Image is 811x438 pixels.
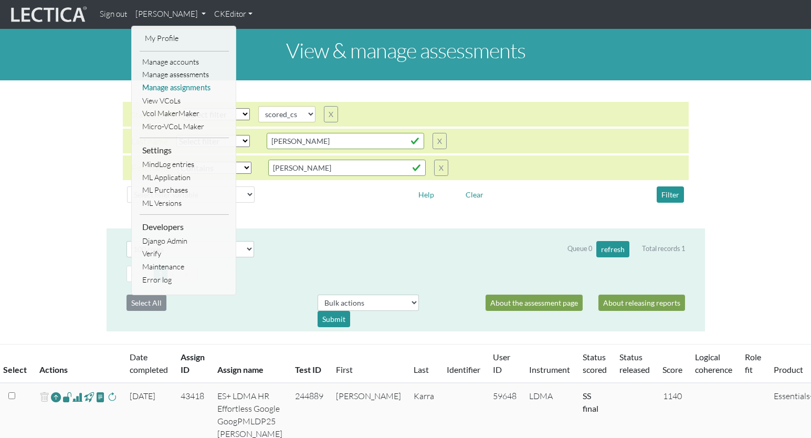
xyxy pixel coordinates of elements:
a: About releasing reports [598,295,685,311]
ul: Pagination [127,266,685,282]
a: Last [414,364,429,374]
a: Verify [140,247,229,260]
th: Test ID [289,345,330,383]
button: X [433,133,447,149]
span: delete [39,390,49,405]
a: Status scored [583,352,607,374]
a: Error log [140,274,229,287]
span: rescore [107,391,117,403]
a: View VCoLs [140,95,229,108]
span: view [62,391,72,403]
a: Role fit [745,352,761,374]
a: Maintenance [140,260,229,274]
th: Assign name [211,345,289,383]
a: Product [774,364,803,374]
button: X [324,106,338,122]
span: view [84,391,94,403]
a: [PERSON_NAME] [131,4,210,25]
a: Instrument [529,364,570,374]
a: ML Application [140,171,229,184]
a: Micro-VCoL Maker [140,120,229,133]
th: Assign ID [174,345,211,383]
div: Queue 0 Total records 1 [567,241,685,257]
span: view [96,391,106,403]
span: 1140 [663,391,682,401]
li: Settings [140,142,229,158]
a: CKEditor [210,4,257,25]
a: My Profile [142,32,226,45]
button: refresh [596,241,629,257]
a: Sign out [96,4,131,25]
a: Score [662,364,682,374]
button: Clear [461,186,488,203]
a: ML Versions [140,197,229,210]
a: ML Purchases [140,184,229,197]
a: Manage assessments [140,68,229,81]
a: First [336,364,353,374]
a: Reopen [51,390,61,405]
button: Select All [127,295,166,311]
a: MindLog entries [140,158,229,171]
a: Identifier [447,364,480,374]
a: Date completed [130,352,168,374]
a: User ID [493,352,510,374]
a: Vcol MakerMaker [140,107,229,120]
a: Manage assignments [140,81,229,95]
li: Developers [140,219,229,235]
img: lecticalive [8,5,87,25]
a: Django Admin [140,235,229,248]
a: Manage accounts [140,56,229,69]
a: Help [414,189,439,199]
span: Analyst score [72,391,82,403]
a: Completed = assessment has been completed; CS scored = assessment has been CLAS scored; LS scored... [583,391,598,413]
div: Submit [318,311,350,327]
button: X [434,160,448,176]
th: Actions [33,345,123,383]
a: Logical coherence [695,352,732,374]
button: Help [414,186,439,203]
a: About the assessment page [486,295,583,311]
a: Status released [619,352,650,374]
button: Filter [657,186,684,203]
